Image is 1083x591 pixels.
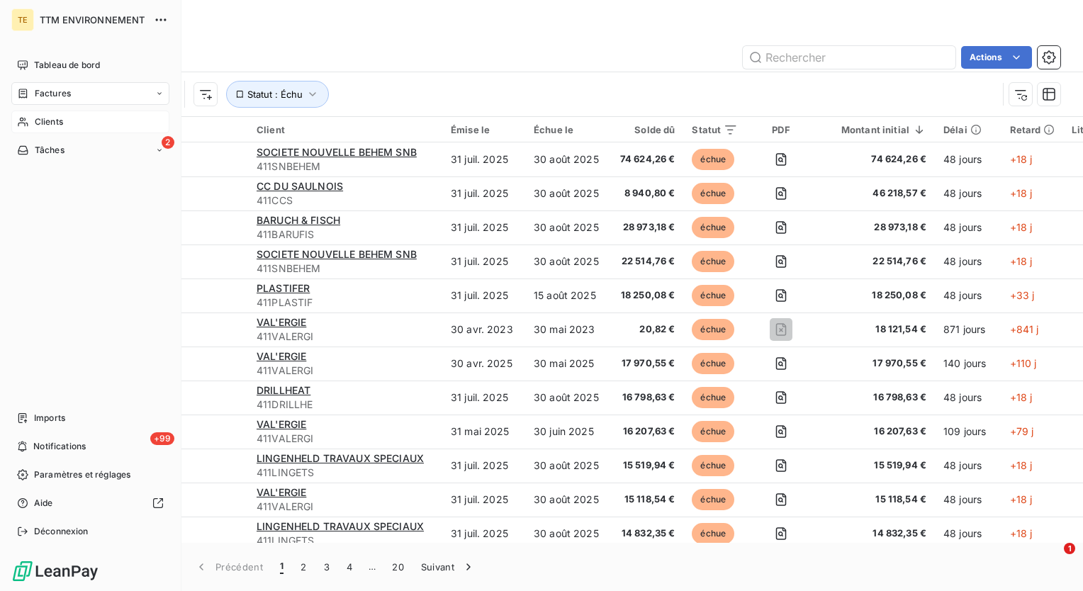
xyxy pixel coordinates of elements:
[692,124,738,135] div: Statut
[383,552,413,582] button: 20
[257,124,434,135] div: Client
[34,525,89,538] span: Déconnexion
[935,142,1001,176] td: 48 jours
[35,144,64,157] span: Tâches
[935,313,1001,347] td: 871 jours
[1010,527,1033,539] span: +18 j
[534,124,602,135] div: Échue le
[935,347,1001,381] td: 140 jours
[824,322,926,337] span: 18 121,54 €
[525,415,610,449] td: 30 juin 2025
[824,186,926,201] span: 46 218,57 €
[824,124,926,135] div: Montant initial
[257,418,306,430] span: VAL'ERGIE
[257,398,434,412] span: 411DRILLHE
[34,468,130,481] span: Paramètres et réglages
[619,220,675,235] span: 28 973,18 €
[257,282,310,294] span: PLASTIFER
[280,560,284,574] span: 1
[33,440,86,453] span: Notifications
[619,124,675,135] div: Solde dû
[257,500,434,514] span: 411VALERGI
[35,87,71,100] span: Factures
[442,176,525,210] td: 31 juil. 2025
[257,520,424,532] span: LINGENHELD TRAVAUX SPECIAUX
[1010,124,1055,135] div: Retard
[442,415,525,449] td: 31 mai 2025
[743,46,955,69] input: Rechercher
[40,14,145,26] span: TTM ENVIRONNEMENT
[186,552,271,582] button: Précédent
[619,356,675,371] span: 17 970,55 €
[935,210,1001,244] td: 48 jours
[1010,221,1033,233] span: +18 j
[824,458,926,473] span: 15 519,94 €
[442,517,525,551] td: 31 juil. 2025
[292,552,315,582] button: 2
[451,124,517,135] div: Émise le
[11,492,169,514] a: Aide
[943,124,993,135] div: Délai
[1010,255,1033,267] span: +18 j
[824,288,926,303] span: 18 250,08 €
[247,89,303,100] span: Statut : Échu
[257,295,434,310] span: 411PLASTIF
[257,248,417,260] span: SOCIETE NOUVELLE BEHEM SNB
[442,483,525,517] td: 31 juil. 2025
[338,552,361,582] button: 4
[935,517,1001,551] td: 48 jours
[961,46,1032,69] button: Actions
[824,527,926,541] span: 14 832,35 €
[413,552,484,582] button: Suivant
[619,152,675,167] span: 74 624,26 €
[1064,543,1075,554] span: 1
[1010,459,1033,471] span: +18 j
[315,552,338,582] button: 3
[935,244,1001,278] td: 48 jours
[824,220,926,235] span: 28 973,18 €
[1010,391,1033,403] span: +18 j
[619,186,675,201] span: 8 940,80 €
[1010,357,1037,369] span: +110 j
[755,124,807,135] div: PDF
[11,560,99,582] img: Logo LeanPay
[692,251,734,272] span: échue
[442,210,525,244] td: 31 juil. 2025
[824,254,926,269] span: 22 514,76 €
[525,278,610,313] td: 15 août 2025
[35,116,63,128] span: Clients
[619,322,675,337] span: 20,82 €
[257,159,434,174] span: 411SNBEHEM
[442,244,525,278] td: 31 juil. 2025
[935,176,1001,210] td: 48 jours
[619,288,675,303] span: 18 250,08 €
[34,497,53,510] span: Aide
[525,381,610,415] td: 30 août 2025
[271,552,292,582] button: 1
[692,421,734,442] span: échue
[1010,153,1033,165] span: +18 j
[824,152,926,167] span: 74 624,26 €
[34,59,100,72] span: Tableau de bord
[692,523,734,544] span: échue
[525,244,610,278] td: 30 août 2025
[692,285,734,306] span: échue
[1010,323,1039,335] span: +841 j
[824,356,926,371] span: 17 970,55 €
[935,449,1001,483] td: 48 jours
[692,319,734,340] span: échue
[257,350,306,362] span: VAL'ERGIE
[1010,289,1035,301] span: +33 j
[935,278,1001,313] td: 48 jours
[442,449,525,483] td: 31 juil. 2025
[257,466,434,480] span: 411LINGETS
[257,193,434,208] span: 411CCS
[257,364,434,378] span: 411VALERGI
[525,210,610,244] td: 30 août 2025
[824,492,926,507] span: 15 118,54 €
[34,412,65,424] span: Imports
[692,217,734,238] span: échue
[11,9,34,31] div: TE
[525,517,610,551] td: 30 août 2025
[257,146,417,158] span: SOCIETE NOUVELLE BEHEM SNB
